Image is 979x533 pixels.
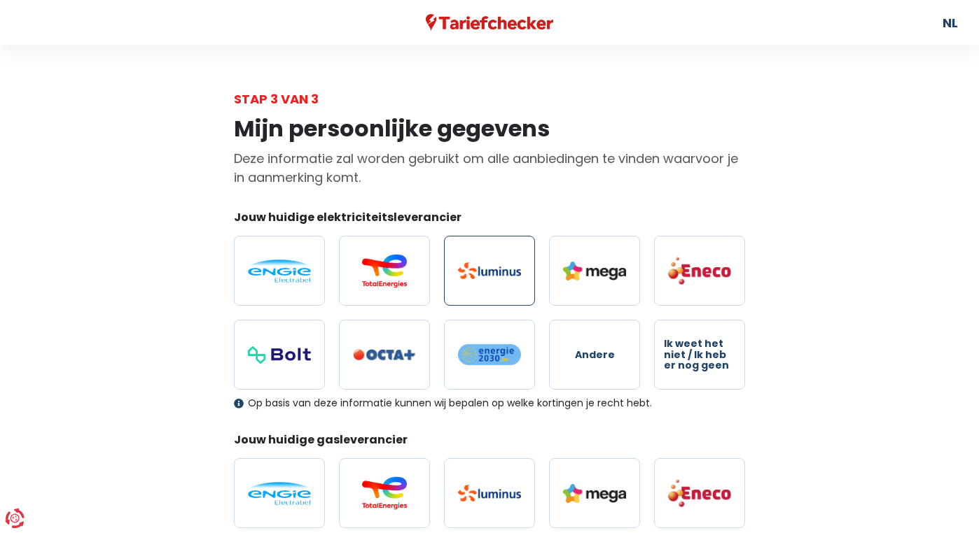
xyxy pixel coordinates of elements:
p: Deze informatie zal worden gebruikt om alle aanbiedingen te vinden waarvoor je in aanmerking komt. [234,149,745,187]
img: Luminus [458,262,521,279]
div: Stap 3 van 3 [234,90,745,108]
h1: Mijn persoonlijke gegevens [234,115,745,142]
img: Tariefchecker logo [426,14,553,31]
div: Op basis van deze informatie kunnen wij bepalen op welke kortingen je recht hebt. [234,397,745,409]
img: Eneco [668,256,731,285]
img: Octa+ [353,349,416,361]
img: Mega [563,484,626,503]
span: Andere [575,350,615,360]
img: Mega [563,262,626,280]
legend: Jouw huidige elektriciteitsleverancier [234,209,745,231]
img: Engie / Electrabel [248,482,311,505]
img: Eneco [668,478,731,508]
img: Energie2030 [458,343,521,366]
legend: Jouw huidige gasleverancier [234,432,745,453]
img: Engie / Electrabel [248,260,311,283]
img: Luminus [458,485,521,502]
span: Ik weet het niet / Ik heb er nog geen [664,339,735,371]
img: Total Energies / Lampiris [353,254,416,287]
img: Bolt [248,346,311,364]
img: Total Energies / Lampiris [353,476,416,510]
